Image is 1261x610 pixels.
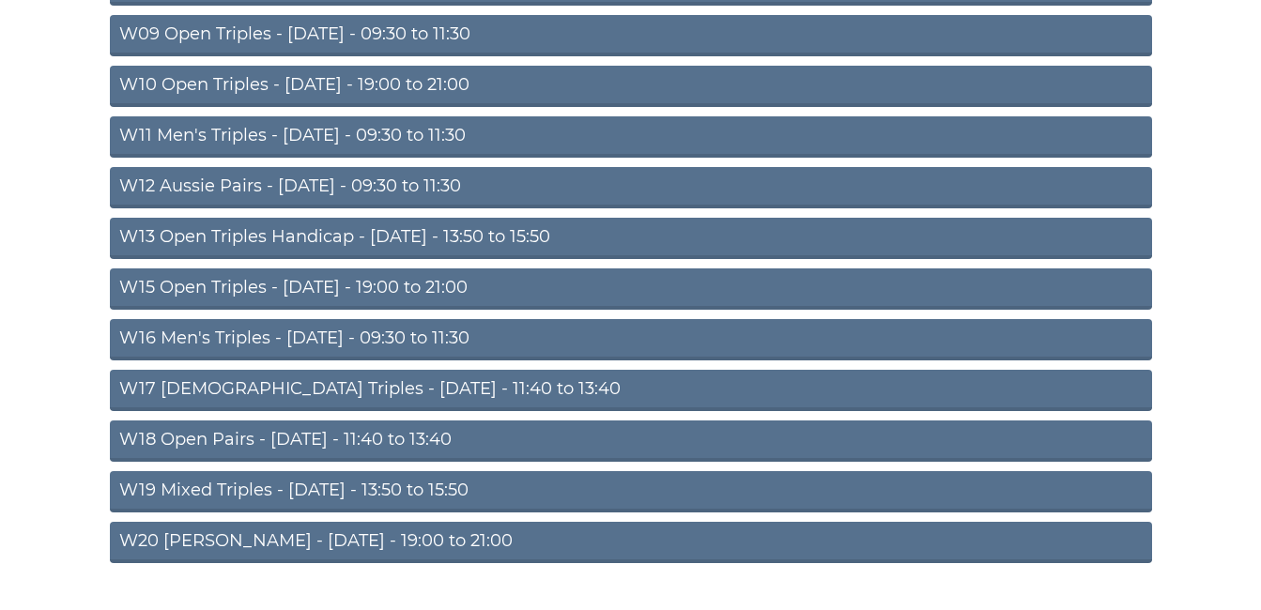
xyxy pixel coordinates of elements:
[110,420,1152,462] a: W18 Open Pairs - [DATE] - 11:40 to 13:40
[110,167,1152,208] a: W12 Aussie Pairs - [DATE] - 09:30 to 11:30
[110,471,1152,512] a: W19 Mixed Triples - [DATE] - 13:50 to 15:50
[110,319,1152,360] a: W16 Men's Triples - [DATE] - 09:30 to 11:30
[110,15,1152,56] a: W09 Open Triples - [DATE] - 09:30 to 11:30
[110,66,1152,107] a: W10 Open Triples - [DATE] - 19:00 to 21:00
[110,218,1152,259] a: W13 Open Triples Handicap - [DATE] - 13:50 to 15:50
[110,268,1152,310] a: W15 Open Triples - [DATE] - 19:00 to 21:00
[110,116,1152,158] a: W11 Men's Triples - [DATE] - 09:30 to 11:30
[110,370,1152,411] a: W17 [DEMOGRAPHIC_DATA] Triples - [DATE] - 11:40 to 13:40
[110,522,1152,563] a: W20 [PERSON_NAME] - [DATE] - 19:00 to 21:00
